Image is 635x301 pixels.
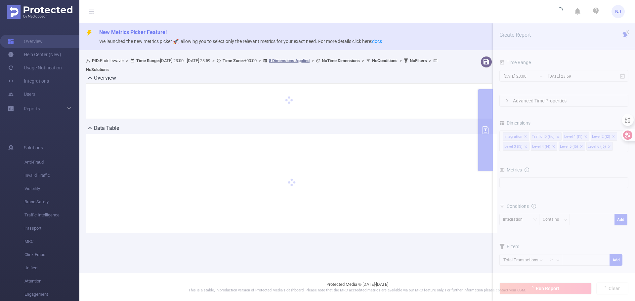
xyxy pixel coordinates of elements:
span: MRC [24,235,79,248]
span: Reports [24,106,40,111]
b: Time Zone: [223,58,244,63]
span: Engagement [24,288,79,301]
button: icon: close [625,28,630,36]
span: > [427,58,433,63]
span: Brand Safety [24,195,79,208]
span: Visibility [24,182,79,195]
u: 8 Dimensions Applied [269,58,310,63]
span: > [310,58,316,63]
b: No Conditions [372,58,398,63]
span: Attention [24,275,79,288]
i: icon: close [625,30,630,34]
span: > [398,58,404,63]
b: No Solutions [86,67,109,72]
a: Reports [24,102,40,115]
span: Solutions [24,141,43,154]
b: No Time Dimensions [322,58,360,63]
b: PID: [92,58,100,63]
h2: Overview [94,74,116,82]
a: docs [372,39,382,44]
b: Time Range: [136,58,160,63]
span: Anti-Fraud [24,156,79,169]
a: Overview [8,35,43,48]
span: Invalid Traffic [24,169,79,182]
span: Unified [24,261,79,275]
span: Traffic Intelligence [24,208,79,222]
h2: Data Table [94,124,119,132]
b: No Filters [410,58,427,63]
a: Help Center (New) [8,48,61,61]
span: NJ [615,5,621,18]
span: Passport [24,222,79,235]
span: We launched the new metrics picker 🚀, allowing you to select only the relevant metrics for your e... [99,39,382,44]
footer: Protected Media © [DATE]-[DATE] [79,273,635,301]
a: Integrations [8,74,49,88]
span: > [124,58,130,63]
a: Users [8,88,35,101]
i: icon: user [86,58,92,63]
span: > [360,58,366,63]
span: Paddlewaver [DATE] 23:00 - [DATE] 23:59 +00:00 [86,58,439,72]
img: Protected Media [7,5,72,19]
p: This is a stable, in production version of Protected Media's dashboard. Please note that the MRC ... [96,288,618,293]
span: Click Fraud [24,248,79,261]
i: icon: loading [555,7,563,16]
span: > [257,58,263,63]
span: New Metrics Picker Feature! [99,29,167,35]
span: > [210,58,217,63]
i: icon: thunderbolt [86,30,93,36]
a: Usage Notification [8,61,62,74]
